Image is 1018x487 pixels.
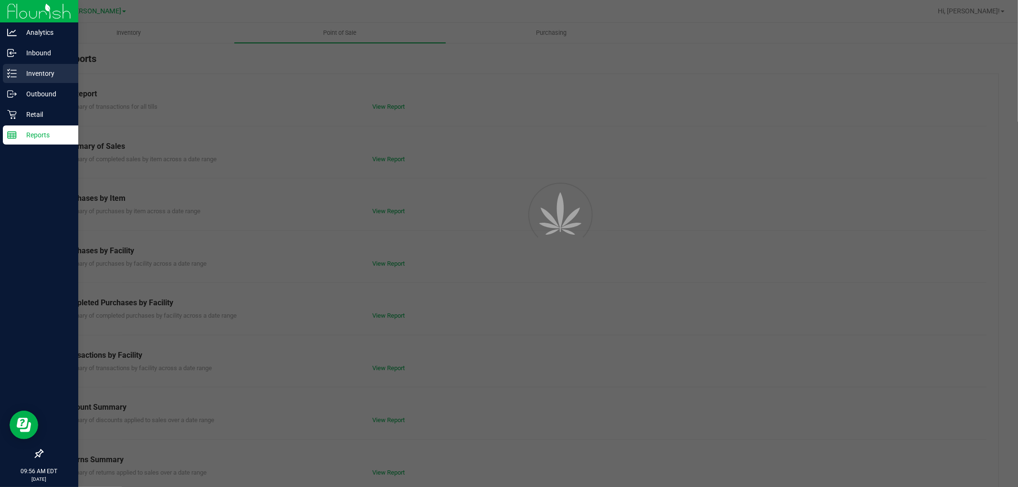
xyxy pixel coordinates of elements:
[17,68,74,79] p: Inventory
[7,28,17,37] inline-svg: Analytics
[17,27,74,38] p: Analytics
[17,47,74,59] p: Inbound
[7,48,17,58] inline-svg: Inbound
[17,129,74,141] p: Reports
[7,89,17,99] inline-svg: Outbound
[17,109,74,120] p: Retail
[17,88,74,100] p: Outbound
[7,130,17,140] inline-svg: Reports
[10,411,38,439] iframe: Resource center
[7,110,17,119] inline-svg: Retail
[7,69,17,78] inline-svg: Inventory
[4,467,74,476] p: 09:56 AM EDT
[4,476,74,483] p: [DATE]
